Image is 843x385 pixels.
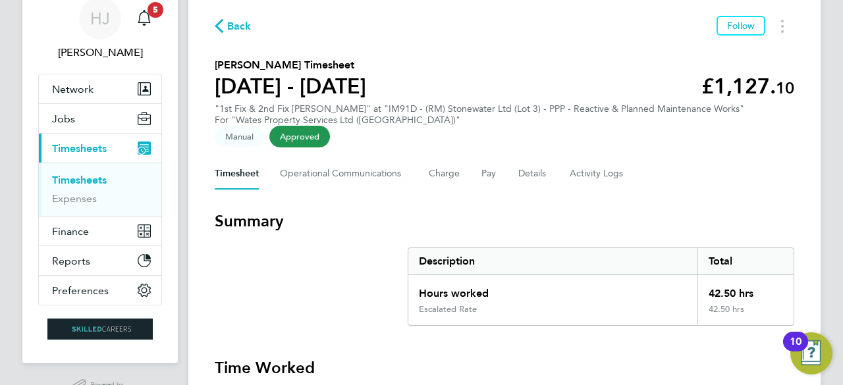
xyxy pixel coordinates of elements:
[47,319,153,340] img: skilledcareers-logo-retina.png
[771,16,794,36] button: Timesheets Menu
[52,174,107,186] a: Timesheets
[518,158,549,190] button: Details
[717,16,765,36] button: Follow
[215,357,794,378] h3: Time Worked
[697,275,794,304] div: 42.50 hrs
[52,83,94,95] span: Network
[790,332,832,374] button: Open Resource Center, 10 new notifications
[39,246,161,275] button: Reports
[39,74,161,103] button: Network
[215,18,252,34] button: Back
[269,126,330,147] span: This timesheet has been approved.
[408,247,794,326] div: Summary
[776,78,794,97] span: 10
[215,115,744,126] div: For "Wates Property Services Ltd ([GEOGRAPHIC_DATA])"
[52,113,75,125] span: Jobs
[90,10,110,27] span: HJ
[52,142,107,155] span: Timesheets
[697,304,794,325] div: 42.50 hrs
[419,304,477,315] div: Escalated Rate
[215,211,794,232] h3: Summary
[408,275,697,304] div: Hours worked
[52,284,109,297] span: Preferences
[52,192,97,205] a: Expenses
[215,73,366,99] h1: [DATE] - [DATE]
[215,158,259,190] button: Timesheet
[215,57,366,73] h2: [PERSON_NAME] Timesheet
[215,103,744,126] div: "1st Fix & 2nd Fix [PERSON_NAME]" at "IM91D - (RM) Stonewater Ltd (Lot 3) - PPP - Reactive & Plan...
[52,255,90,267] span: Reports
[148,2,163,18] span: 5
[39,217,161,245] button: Finance
[570,158,625,190] button: Activity Logs
[429,158,460,190] button: Charge
[280,158,408,190] button: Operational Communications
[701,74,794,99] app-decimal: £1,127.
[52,225,89,238] span: Finance
[727,20,755,32] span: Follow
[39,276,161,305] button: Preferences
[227,18,252,34] span: Back
[408,248,697,274] div: Description
[39,104,161,133] button: Jobs
[38,319,162,340] a: Go to home page
[38,45,162,61] span: Holly Jones
[697,248,794,274] div: Total
[215,126,264,147] span: This timesheet was manually created.
[39,134,161,163] button: Timesheets
[790,342,802,359] div: 10
[481,158,497,190] button: Pay
[39,163,161,216] div: Timesheets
